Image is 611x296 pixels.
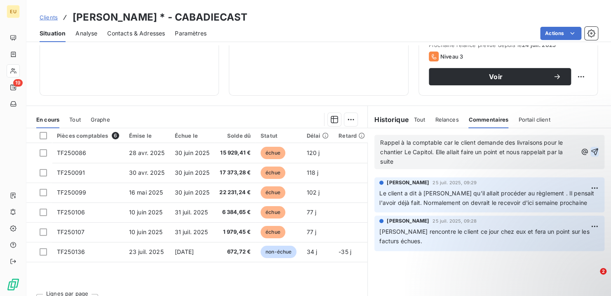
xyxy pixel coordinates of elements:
span: [PERSON_NAME] [387,179,429,186]
div: Délai [306,132,329,139]
span: 6 [112,132,119,139]
span: 25 juil. 2025, 09:29 [432,180,477,185]
h3: [PERSON_NAME] * - CABADIECAST [73,10,247,25]
div: Échue le [175,132,210,139]
div: Pièces comptables [57,132,119,139]
span: 1 979,45 € [219,228,251,236]
span: non-échue [261,246,296,258]
span: Commentaires [468,116,508,123]
iframe: Intercom notifications message [446,216,611,274]
span: TF250091 [57,169,85,176]
span: 30 avr. 2025 [129,169,165,176]
div: Solde dû [219,132,251,139]
span: Paramètres [175,29,207,38]
span: échue [261,226,285,238]
span: 10 juin 2025 [129,209,163,216]
span: Tout [414,116,425,123]
iframe: Intercom live chat [583,268,603,288]
span: 77 j [306,228,316,235]
span: 31 juil. 2025 [175,228,208,235]
span: Rappel à la comptable car le client demande des livraisons pour le chantier Le Capitol. Elle alla... [380,139,564,165]
span: Relances [435,116,458,123]
span: Tout [69,116,81,123]
span: TF250099 [57,189,86,196]
span: 25 juil. 2025, 09:28 [432,218,477,223]
span: Portail client [518,116,550,123]
span: -35 j [338,248,351,255]
span: Graphe [91,116,110,123]
span: Voir [439,73,553,80]
span: 17 373,28 € [219,169,251,177]
span: [DATE] [175,248,194,255]
span: Le client a dit à [PERSON_NAME] qu'il allait procéder au règlement . Il pensait l'avoir déjà fait... [379,190,596,206]
a: 19 [7,81,19,94]
span: TF250086 [57,149,86,156]
button: Actions [540,27,581,40]
span: 30 juin 2025 [175,189,210,196]
span: échue [261,206,285,218]
span: 120 j [306,149,320,156]
img: Logo LeanPay [7,278,20,291]
span: échue [261,186,285,199]
a: Clients [40,13,58,21]
span: échue [261,167,285,179]
span: Contacts & Adresses [107,29,165,38]
span: En cours [36,116,59,123]
span: [PERSON_NAME] rencontre le client ce jour chez eux et fera un point sur les facturs échues. [379,228,591,244]
span: 118 j [306,169,318,176]
span: 6 384,65 € [219,208,251,216]
span: 102 j [306,189,320,196]
span: Clients [40,14,58,21]
span: TF250136 [57,248,85,255]
span: 77 j [306,209,316,216]
span: 672,72 € [219,248,251,256]
span: 22 231,24 € [219,188,251,197]
span: 19 [13,79,23,87]
span: 31 juil. 2025 [175,209,208,216]
span: Niveau 3 [440,53,463,60]
span: 28 avr. 2025 [129,149,165,156]
span: Analyse [75,29,97,38]
span: TF250107 [57,228,85,235]
h6: Historique [368,115,409,125]
span: 30 juin 2025 [175,169,210,176]
div: Retard [338,132,365,139]
div: Émise le [129,132,165,139]
span: 10 juin 2025 [129,228,163,235]
span: échue [261,147,285,159]
div: Statut [261,132,296,139]
span: 34 j [306,248,317,255]
span: 23 juil. 2025 [129,248,164,255]
div: EU [7,5,20,18]
span: TF250106 [57,209,85,216]
span: 15 929,41 € [219,149,251,157]
button: Voir [429,68,571,85]
span: 16 mai 2025 [129,189,163,196]
span: 2 [600,268,606,275]
span: 30 juin 2025 [175,149,210,156]
span: [PERSON_NAME] [387,217,429,225]
span: Situation [40,29,66,38]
